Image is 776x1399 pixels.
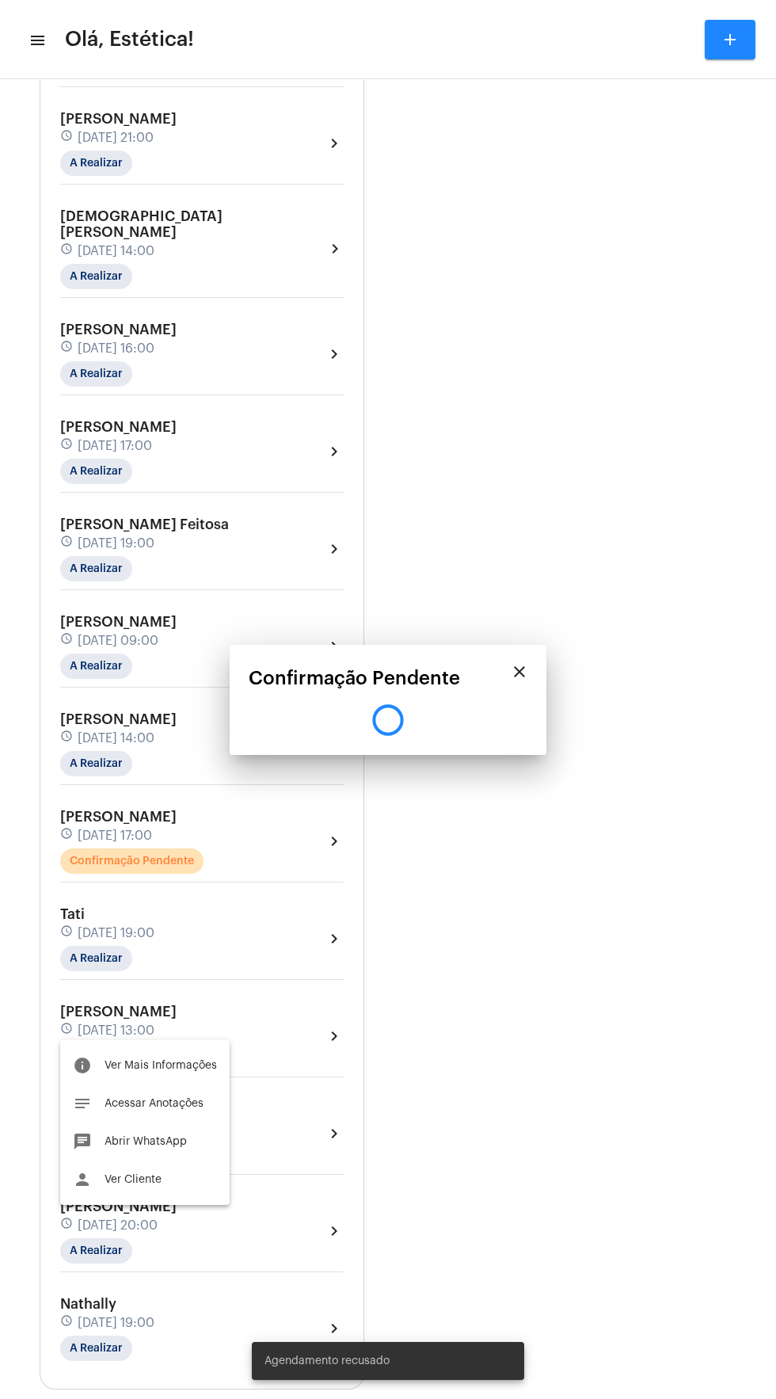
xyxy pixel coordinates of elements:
mat-icon: close [510,662,529,681]
mat-icon: info [73,1056,92,1075]
span: Confirmação Pendente [249,668,460,688]
mat-icon: person [73,1170,92,1189]
mat-icon: notes [73,1094,92,1113]
mat-icon: chat [73,1132,92,1151]
span: Ver Cliente [105,1174,162,1185]
span: Abrir WhatsApp [105,1136,187,1147]
span: Agendamento recusado [264,1353,390,1369]
span: Acessar Anotações [105,1098,204,1109]
span: Ver Mais Informações [105,1060,217,1071]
